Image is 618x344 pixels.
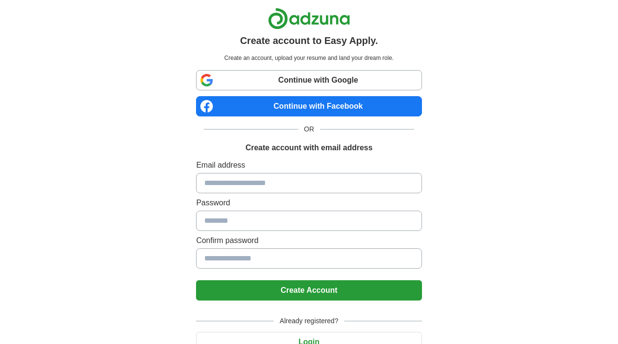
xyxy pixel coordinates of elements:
[240,33,378,48] h1: Create account to Easy Apply.
[196,235,421,246] label: Confirm password
[268,8,350,29] img: Adzuna logo
[245,142,372,154] h1: Create account with email address
[198,54,420,62] p: Create an account, upload your resume and land your dream role.
[196,197,421,209] label: Password
[196,159,421,171] label: Email address
[274,316,344,326] span: Already registered?
[298,124,320,134] span: OR
[196,70,421,90] a: Continue with Google
[196,96,421,116] a: Continue with Facebook
[196,280,421,301] button: Create Account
